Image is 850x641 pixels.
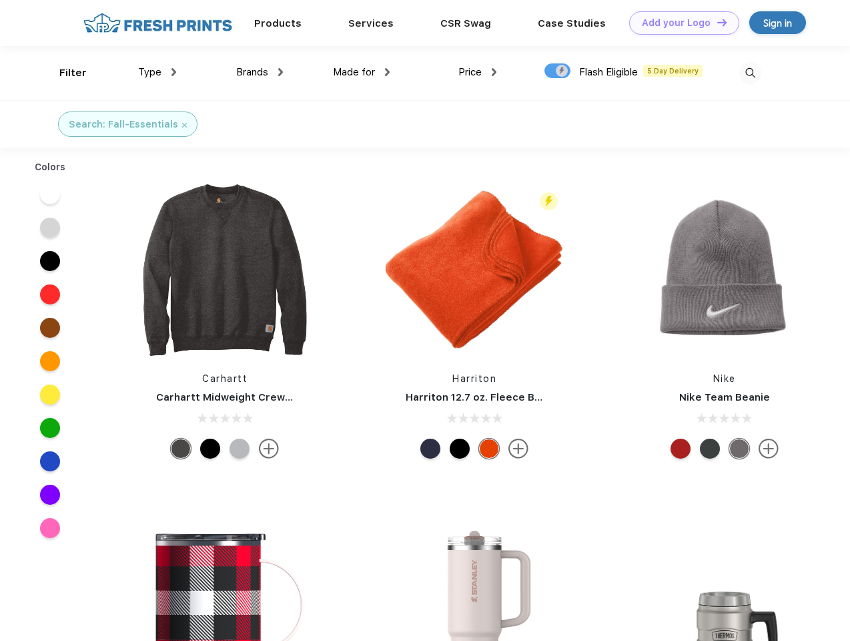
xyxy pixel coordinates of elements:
a: Products [254,17,302,29]
div: Orange [479,439,499,459]
span: Type [138,66,161,78]
span: 5 Day Delivery [643,65,703,77]
a: Carhartt [202,373,248,384]
div: Carbon Heather [171,439,191,459]
div: Navy [420,439,440,459]
span: Price [458,66,482,78]
a: Sign in [749,11,806,34]
img: dropdown.png [278,68,283,76]
img: flash_active_toggle.svg [540,192,558,210]
img: more.svg [259,439,279,459]
img: func=resize&h=266 [136,181,314,359]
div: Medium Grey [729,439,749,459]
img: desktop_search.svg [739,62,761,84]
span: Made for [333,66,375,78]
div: Filter [59,65,87,81]
span: Flash Eligible [579,66,638,78]
img: func=resize&h=266 [636,181,813,359]
img: more.svg [508,439,528,459]
a: Harriton [452,373,496,384]
span: Brands [236,66,268,78]
img: dropdown.png [171,68,176,76]
a: Carhartt Midweight Crewneck Sweatshirt [156,391,368,403]
img: dropdown.png [385,68,390,76]
img: func=resize&h=266 [386,181,563,359]
img: dropdown.png [492,68,496,76]
div: Anthracite [700,439,720,459]
div: Add your Logo [642,17,711,29]
div: Black [450,439,470,459]
div: University Red [671,439,691,459]
a: Harriton 12.7 oz. Fleece Blanket [406,391,566,403]
div: Colors [25,160,76,174]
a: Nike [713,373,736,384]
img: DT [717,19,727,26]
img: more.svg [759,439,779,459]
a: Nike Team Beanie [679,391,770,403]
div: Black [200,439,220,459]
div: Sign in [763,15,792,31]
img: filter_cancel.svg [182,123,187,128]
img: fo%20logo%202.webp [79,11,236,35]
div: Heather Grey [230,439,250,459]
div: Search: Fall-Essentials [69,118,178,132]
